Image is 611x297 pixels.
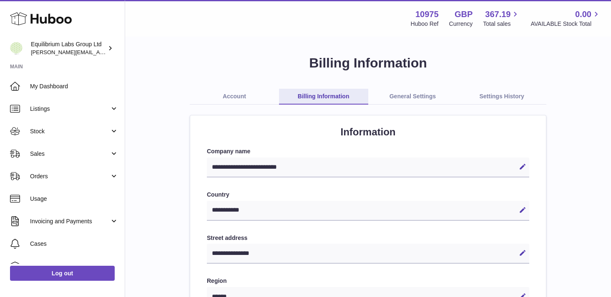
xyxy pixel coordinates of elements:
[415,9,439,20] strong: 10975
[30,82,118,90] span: My Dashboard
[483,20,520,28] span: Total sales
[207,277,529,285] label: Region
[368,89,458,105] a: General Settings
[30,240,118,248] span: Cases
[138,54,598,72] h1: Billing Information
[30,262,118,270] span: Channels
[575,9,591,20] span: 0.00
[30,150,110,158] span: Sales
[30,217,110,225] span: Invoicing and Payments
[207,147,529,155] label: Company name
[30,172,110,180] span: Orders
[457,89,546,105] a: Settings History
[485,9,510,20] span: 367.19
[31,49,167,55] span: [PERSON_NAME][EMAIL_ADDRESS][DOMAIN_NAME]
[449,20,473,28] div: Currency
[531,20,601,28] span: AVAILABLE Stock Total
[10,42,23,55] img: h.woodrow@theliverclinic.com
[279,89,368,105] a: Billing Information
[190,89,279,105] a: Account
[31,40,106,56] div: Equilibrium Labs Group Ltd
[10,266,115,281] a: Log out
[207,234,529,242] label: Street address
[30,195,118,203] span: Usage
[30,105,110,113] span: Listings
[411,20,439,28] div: Huboo Ref
[207,125,529,139] h2: Information
[30,127,110,135] span: Stock
[455,9,473,20] strong: GBP
[483,9,520,28] a: 367.19 Total sales
[207,191,529,199] label: Country
[531,9,601,28] a: 0.00 AVAILABLE Stock Total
